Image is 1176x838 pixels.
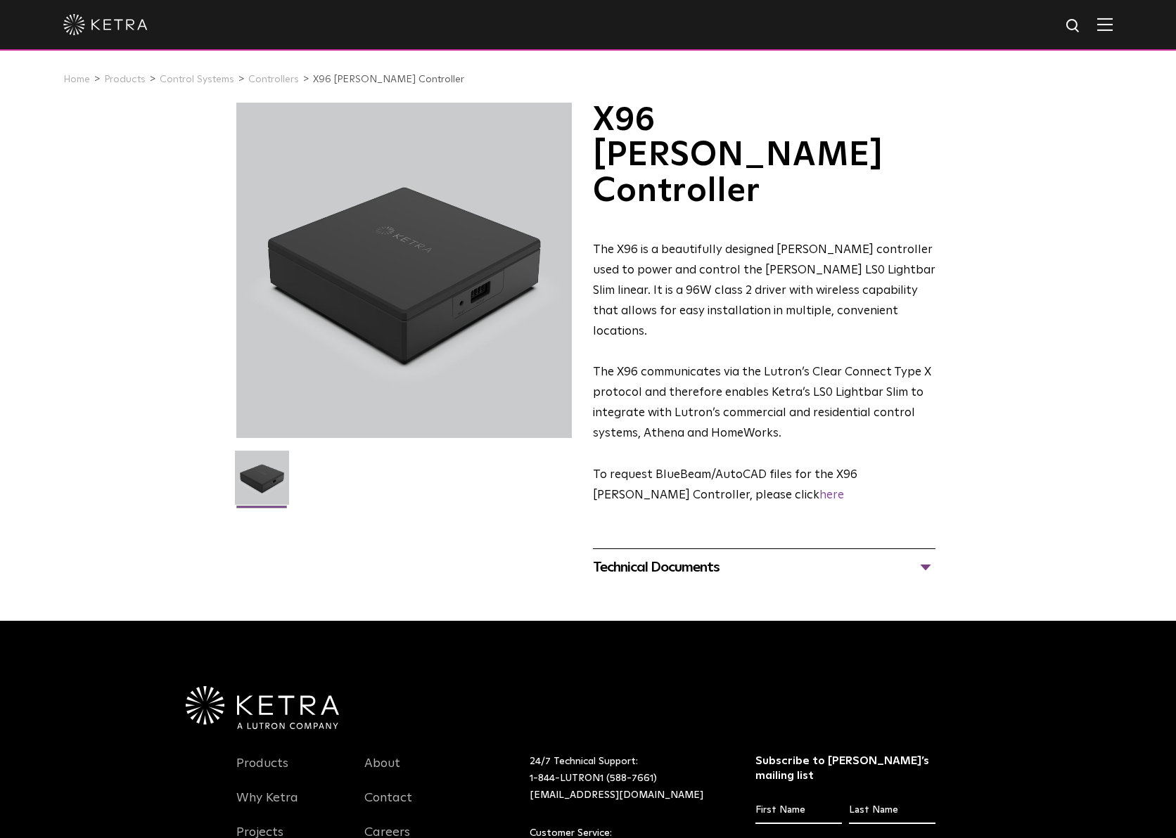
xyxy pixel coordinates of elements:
[364,790,412,823] a: Contact
[186,686,339,730] img: Ketra-aLutronCo_White_RGB
[593,244,935,337] span: The X96 is a beautifully designed [PERSON_NAME] controller used to power and control the [PERSON_...
[593,103,935,209] h1: X96 [PERSON_NAME] Controller
[593,469,857,501] span: ​To request BlueBeam/AutoCAD files for the X96 [PERSON_NAME] Controller, please click
[63,14,148,35] img: ketra-logo-2019-white
[755,754,936,783] h3: Subscribe to [PERSON_NAME]’s mailing list
[593,556,935,579] div: Technical Documents
[849,797,935,824] input: Last Name
[104,75,146,84] a: Products
[235,451,289,515] img: X96-Controller-2021-Web-Square
[236,790,298,823] a: Why Ketra
[160,75,234,84] a: Control Systems
[593,366,931,439] span: The X96 communicates via the Lutron’s Clear Connect Type X protocol and therefore enables Ketra’s...
[819,489,844,501] a: here
[236,756,288,788] a: Products
[530,754,720,804] p: 24/7 Technical Support:
[364,756,400,788] a: About
[530,773,657,783] a: 1-844-LUTRON1 (588-7661)
[1097,18,1113,31] img: Hamburger%20Nav.svg
[755,797,842,824] input: First Name
[248,75,299,84] a: Controllers
[63,75,90,84] a: Home
[313,75,464,84] a: X96 [PERSON_NAME] Controller
[1065,18,1082,35] img: search icon
[530,790,703,800] a: [EMAIL_ADDRESS][DOMAIN_NAME]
